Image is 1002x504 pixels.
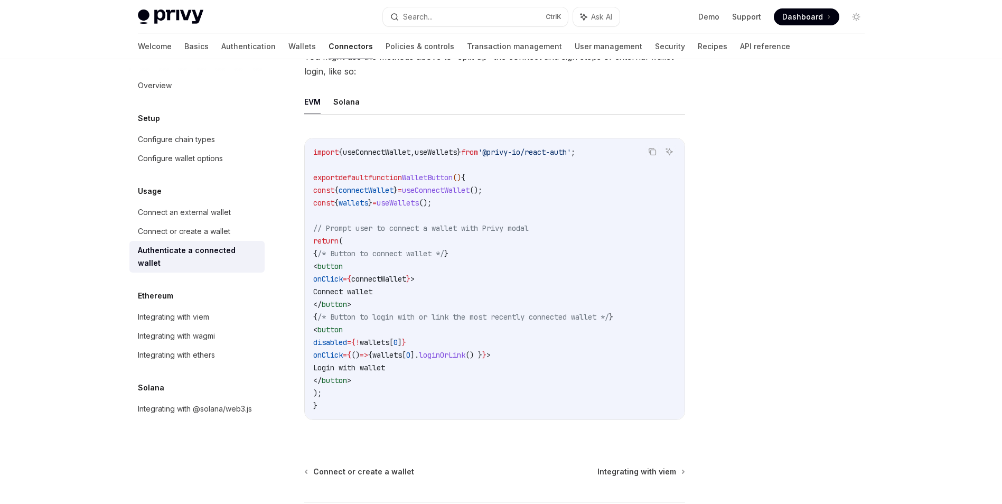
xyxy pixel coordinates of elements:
[461,147,478,157] span: from
[313,300,322,309] span: </
[138,79,172,92] div: Overview
[347,350,351,360] span: {
[467,34,562,59] a: Transaction management
[410,350,419,360] span: ].
[138,152,223,165] div: Configure wallet options
[478,147,571,157] span: '@privy-io/react-auth'
[138,403,252,415] div: Integrating with @solana/web3.js
[138,112,160,125] h5: Setup
[591,12,612,22] span: Ask AI
[465,350,482,360] span: () }
[329,34,373,59] a: Connectors
[313,147,339,157] span: import
[313,376,322,385] span: </
[848,8,865,25] button: Toggle dark mode
[406,350,410,360] span: 0
[415,147,457,157] span: useWallets
[410,147,415,157] span: ,
[389,338,394,347] span: [
[138,330,215,342] div: Integrating with wagmi
[645,145,659,158] button: Copy the contents from the code block
[129,399,265,418] a: Integrating with @solana/web3.js
[313,401,317,410] span: }
[597,466,684,477] a: Integrating with viem
[313,185,334,195] span: const
[402,350,406,360] span: [
[360,338,389,347] span: wallets
[406,274,410,284] span: }
[368,350,372,360] span: {
[575,34,642,59] a: User management
[398,338,402,347] span: ]
[313,363,385,372] span: Login with wallet
[386,34,454,59] a: Policies & controls
[343,350,347,360] span: =
[372,198,377,208] span: =
[347,376,351,385] span: >
[655,34,685,59] a: Security
[138,225,230,238] div: Connect or create a wallet
[129,222,265,241] a: Connect or create a wallet
[333,89,360,114] button: Solana
[221,34,276,59] a: Authentication
[129,241,265,273] a: Authenticate a connected wallet
[313,223,529,233] span: // Prompt user to connect a wallet with Privy modal
[129,346,265,365] a: Integrating with ethers
[138,133,215,146] div: Configure chain types
[355,338,360,347] span: !
[138,349,215,361] div: Integrating with ethers
[372,350,402,360] span: wallets
[339,236,343,246] span: (
[138,34,172,59] a: Welcome
[351,274,406,284] span: connectWallet
[339,198,368,208] span: wallets
[410,274,415,284] span: >
[347,300,351,309] span: >
[368,198,372,208] span: }
[322,300,347,309] span: button
[347,274,351,284] span: {
[571,147,575,157] span: ;
[351,350,360,360] span: ()
[129,130,265,149] a: Configure chain types
[698,34,727,59] a: Recipes
[313,249,317,258] span: {
[317,312,609,322] span: /* Button to login with or link the most recently connected wallet */
[138,206,231,219] div: Connect an external wallet
[740,34,790,59] a: API reference
[377,198,419,208] span: useWallets
[609,312,613,322] span: }
[573,7,620,26] button: Ask AI
[368,173,402,182] span: function
[138,185,162,198] h5: Usage
[313,262,317,271] span: <
[394,185,398,195] span: }
[138,244,258,269] div: Authenticate a connected wallet
[313,287,372,296] span: Connect wallet
[313,173,339,182] span: export
[313,325,317,334] span: <
[138,311,209,323] div: Integrating with viem
[317,249,444,258] span: /* Button to connect wallet */
[313,198,334,208] span: const
[129,203,265,222] a: Connect an external wallet
[419,198,432,208] span: ();
[398,185,402,195] span: =
[394,338,398,347] span: 0
[782,12,823,22] span: Dashboard
[129,76,265,95] a: Overview
[313,274,343,284] span: onClick
[403,11,433,23] div: Search...
[313,236,339,246] span: return
[453,173,461,182] span: ()
[129,307,265,326] a: Integrating with viem
[129,149,265,168] a: Configure wallet options
[347,338,351,347] span: =
[313,388,322,398] span: );
[304,89,321,114] button: EVM
[313,466,414,477] span: Connect or create a wallet
[698,12,719,22] a: Demo
[288,34,316,59] a: Wallets
[461,173,465,182] span: {
[322,376,347,385] span: button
